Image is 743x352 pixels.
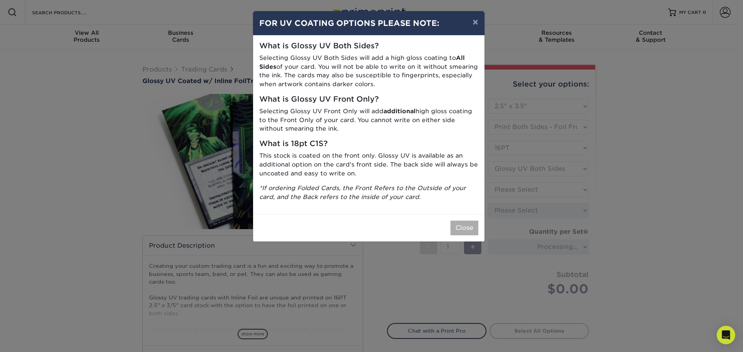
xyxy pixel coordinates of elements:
p: Selecting Glossy UV Front Only will add high gloss coating to the Front Only of your card. You ca... [259,107,478,133]
i: *If ordering Folded Cards, the Front Refers to the Outside of your card, and the Back refers to t... [259,184,466,201]
h5: What is Glossy UV Both Sides? [259,42,478,51]
button: × [466,11,484,33]
p: This stock is coated on the front only. Glossy UV is available as an additional option on the car... [259,151,478,178]
button: Close [450,221,478,235]
strong: All Sides [259,54,465,70]
strong: additional [383,107,416,115]
h4: FOR UV COATING OPTIONS PLEASE NOTE: [259,17,478,29]
div: Open Intercom Messenger [717,326,735,344]
h5: What is 18pt C1S? [259,139,478,148]
p: Selecting Glossy UV Both Sides will add a high gloss coating to of your card. You will not be abl... [259,54,478,89]
h5: What is Glossy UV Front Only? [259,95,478,104]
